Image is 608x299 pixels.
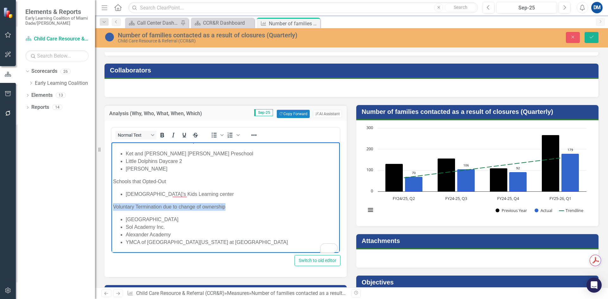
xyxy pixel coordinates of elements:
[31,92,53,99] a: Elements
[118,32,382,39] div: Number of families contacted as a result of closures (Quarterly)
[127,19,179,27] a: Call Center Dashboard
[385,164,403,192] path: FY24/25, Q2, 132. Previous Year.
[405,154,579,192] g: Actual, series 2 of 3. Bar series with 4 bars.
[366,146,373,152] text: 200
[157,131,168,140] button: Bold
[294,255,340,266] button: Switch to old editor
[179,131,190,140] button: Underline
[52,105,62,110] div: 14
[405,177,423,192] path: FY24/25, Q2, 70. Actual.
[497,196,519,201] text: FY24-25, Q4
[104,32,115,42] img: No Information
[363,125,592,220] div: Chart. Highcharts interactive chart.
[363,125,590,220] svg: Interactive chart
[498,4,555,12] div: Sep-25
[168,131,179,140] button: Italic
[60,69,71,74] div: 26
[269,20,319,28] div: Number of families contacted as a result of closures (Quarterly)
[567,147,573,152] text: 179
[393,196,415,201] text: FY24/25, Q2
[454,5,467,10] span: Search
[127,290,347,297] div: » »
[385,135,560,192] g: Previous Year, series 1 of 3. Bar series with 4 bars.
[366,167,373,172] text: 100
[362,237,595,244] h3: Attachments
[136,290,225,296] a: Child Care Resource & Referral (CCR&R)
[193,19,253,27] a: CCR&R Dashboard
[254,109,273,116] span: Sep-25
[445,196,467,201] text: FY24-25, Q3
[3,7,14,18] img: ClearPoint Strategy
[25,50,89,61] input: Search Below...
[109,111,229,116] h3: Analysis (Why, Who, What, When, Which)
[496,2,557,13] button: Sep-25
[249,131,259,140] button: Reveal or hide additional toolbar items
[313,110,342,118] button: AI Assistant
[509,172,527,192] path: FY24-25, Q4, 92. Actual.
[463,163,469,167] text: 106
[366,206,375,215] button: View chart menu, Chart
[542,135,560,192] path: FY25-26, Q1, 268. Previous Year.
[31,104,49,111] a: Reports
[227,290,249,296] a: Measures
[190,131,201,140] button: Strikethrough
[362,279,595,286] h3: Objectives
[496,208,528,213] button: Show Previous Year
[366,125,373,130] text: 300
[56,93,66,98] div: 13
[128,2,478,13] input: Search ClearPoint...
[111,142,340,253] iframe: Rich Text Area
[412,171,416,175] text: 70
[25,35,89,43] a: Child Care Resource & Referral (CCR&R)
[25,16,89,26] small: Early Learning Coalition of Miami Dade/[PERSON_NAME]
[438,159,455,192] path: FY24-25, Q3, 157. Previous Year.
[362,108,595,115] h3: Number of families contacted as a result of closures (Quarterly)
[31,68,57,75] a: Scorecards
[203,19,253,27] div: CCR&R Dashboard
[371,188,373,194] text: 0
[35,80,95,87] a: Early Learning Coalition
[115,131,156,140] button: Block Normal Text
[541,208,552,213] text: Actual
[490,168,508,192] path: FY24-25, Q4, 110. Previous Year.
[445,3,476,12] button: Search
[225,131,241,140] div: Numbered list
[516,166,520,170] text: 92
[209,131,225,140] div: Bullet list
[277,110,309,118] button: Copy Forward
[586,277,602,293] div: Open Intercom Messenger
[559,208,584,213] button: Show Trendline
[457,169,475,192] path: FY24-25, Q3, 106. Actual.
[137,19,179,27] div: Call Center Dashboard
[251,290,393,296] div: Number of families contacted as a result of closures (Quarterly)
[118,39,382,43] div: Child Care Resource & Referral (CCR&R)
[535,208,552,213] button: Show Actual
[549,196,571,201] text: FY25-26, Q1
[110,67,595,74] h3: Collaborators
[591,2,603,13] button: DM
[25,8,89,16] span: Elements & Reports
[561,154,579,192] path: FY25-26, Q1, 179. Actual.
[118,133,149,138] span: Normal Text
